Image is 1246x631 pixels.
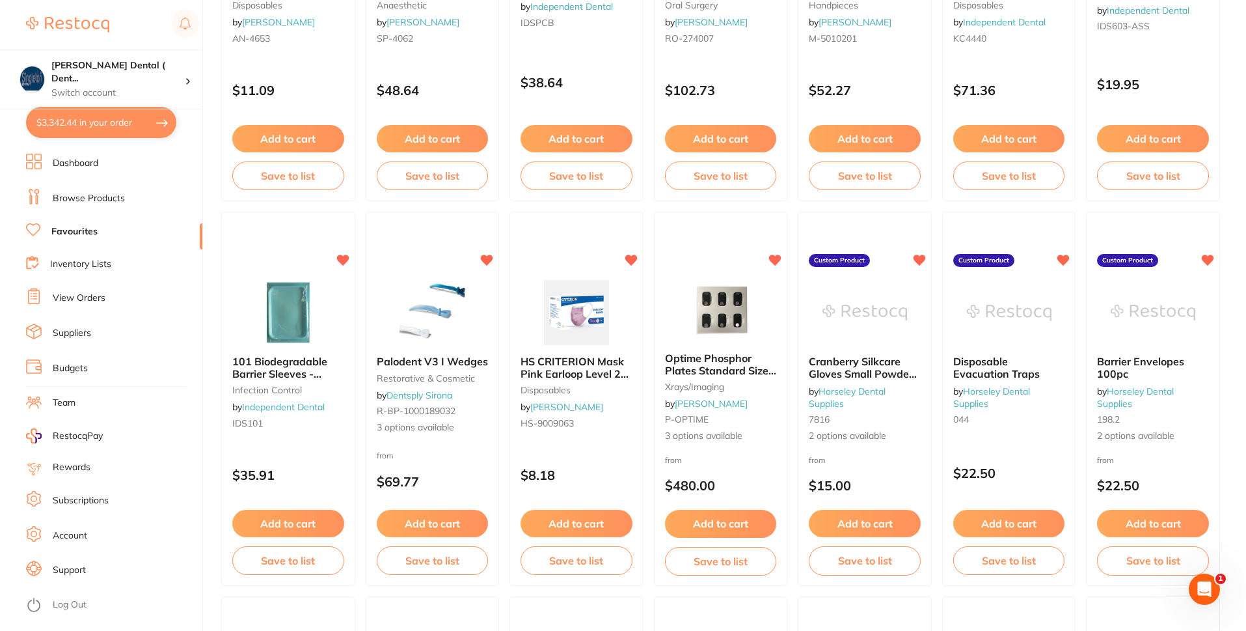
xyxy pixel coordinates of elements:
p: $22.50 [953,466,1065,481]
b: 101 Biodegradable Barrier Sleeves - Standard Tray Sleeve **BUY 4 THE SAME GET 1 FREE!** [232,356,344,380]
button: Add to cart [232,510,344,537]
p: $102.73 [665,83,777,98]
button: Add to cart [521,510,632,537]
span: IDS101 [232,417,263,429]
a: Support [53,564,86,577]
a: [PERSON_NAME] [675,398,748,410]
small: restorative & cosmetic [377,373,489,384]
img: Barrier Envelopes 100pc [1111,280,1195,345]
a: Restocq Logo [26,10,109,40]
p: Switch account [51,87,185,100]
button: Save to list [809,546,921,575]
span: M-5010201 [809,33,857,44]
a: Independent Dental [963,16,1046,28]
span: by [521,401,603,413]
p: $19.95 [1097,77,1209,92]
span: by [377,16,459,28]
img: Singleton Dental ( DentalTown 8 Pty Ltd) [20,66,44,91]
button: Add to cart [953,125,1065,152]
p: $35.91 [232,468,344,483]
span: by [665,398,748,410]
p: $38.64 [521,75,632,90]
span: 1 [1215,574,1226,584]
img: Optime Phosphor Plates Standard Size 2, 6/pk [678,277,763,342]
img: Cranberry Silkcare Gloves Small Powder Free [822,280,907,345]
button: Log Out [26,595,198,616]
a: Horseley Dental Supplies [1097,386,1174,409]
a: [PERSON_NAME] [386,16,459,28]
span: RO-274007 [665,33,714,44]
span: by [521,1,613,12]
button: Save to list [665,161,777,190]
span: AN-4653 [232,33,270,44]
button: Add to cart [377,125,489,152]
span: by [1097,386,1174,409]
span: KC4440 [953,33,986,44]
p: $480.00 [665,478,777,493]
span: SP-4062 [377,33,413,44]
span: by [809,386,886,409]
p: $48.64 [377,83,489,98]
button: $3,342.44 in your order [26,107,176,138]
button: Save to list [1097,161,1209,190]
span: by [232,401,325,413]
a: Independent Dental [242,401,325,413]
p: $52.27 [809,83,921,98]
span: by [953,386,1030,409]
button: Save to list [377,161,489,190]
img: HS CRITERION Mask Pink Earloop Level 2 Box of 50 [534,280,619,345]
span: IDSPCB [521,17,554,29]
a: [PERSON_NAME] [242,16,315,28]
button: Save to list [521,161,632,190]
button: Add to cart [665,125,777,152]
span: IDS603-ASS [1097,20,1150,32]
span: from [377,451,394,460]
a: Suppliers [53,327,91,340]
button: Add to cart [665,510,777,537]
p: $71.36 [953,83,1065,98]
button: Add to cart [377,510,489,537]
b: Cranberry Silkcare Gloves Small Powder Free [809,356,921,380]
b: Palodent V3 I Wedges [377,356,489,367]
label: Custom Product [953,254,1014,267]
small: disposables [521,385,632,395]
span: by [1097,5,1189,16]
img: RestocqPay [26,428,42,443]
a: Favourites [51,225,98,238]
a: [PERSON_NAME] [675,16,748,28]
span: 3 options available [377,421,489,434]
button: Add to cart [232,125,344,152]
p: $11.09 [232,83,344,98]
label: Custom Product [809,254,870,267]
a: Browse Products [53,192,125,205]
a: Budgets [53,362,88,375]
span: by [809,16,891,28]
span: Palodent V3 I Wedges [377,355,488,368]
h4: Singleton Dental ( DentalTown 8 Pty Ltd) [51,59,185,85]
a: Independent Dental [1107,5,1189,16]
button: Save to list [232,161,344,190]
a: Inventory Lists [50,258,111,271]
img: 101 Biodegradable Barrier Sleeves - Standard Tray Sleeve **BUY 4 THE SAME GET 1 FREE!** [246,280,331,345]
img: Restocq Logo [26,17,109,33]
b: HS CRITERION Mask Pink Earloop Level 2 Box of 50 [521,356,632,380]
span: Barrier Envelopes 100pc [1097,355,1184,380]
span: Cranberry Silkcare Gloves Small Powder Free [809,355,917,392]
button: Add to cart [809,125,921,152]
span: Optime Phosphor Plates Standard Size 2, 6/pk [665,352,776,389]
button: Add to cart [953,510,1065,537]
button: Add to cart [1097,125,1209,152]
button: Add to cart [1097,510,1209,537]
button: Save to list [377,546,489,575]
span: by [377,389,452,401]
a: View Orders [53,292,105,305]
p: $8.18 [521,468,632,483]
a: Team [53,397,75,410]
span: 198.2 [1097,414,1120,425]
a: Subscriptions [53,494,109,507]
a: Dentsply Sirona [386,389,452,401]
span: R-BP-1000189032 [377,405,455,417]
span: 7816 [809,414,830,425]
button: Save to list [953,161,1065,190]
b: Disposable Evacuation Traps [953,356,1065,380]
